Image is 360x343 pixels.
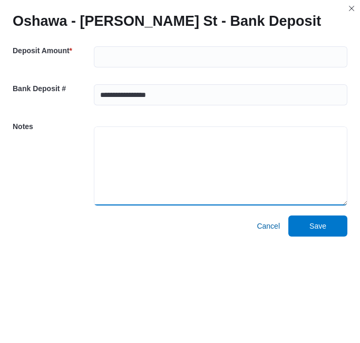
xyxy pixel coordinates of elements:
h5: Notes [13,116,92,137]
h1: Oshawa - [PERSON_NAME] St - Bank Deposit [13,13,321,30]
h5: Deposit Amount [13,40,92,61]
span: Cancel [257,221,280,231]
button: Cancel [252,215,284,237]
h5: Bank Deposit # [13,78,92,99]
button: Save [288,215,347,237]
span: Save [309,221,326,231]
button: Closes this modal window [345,2,358,15]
